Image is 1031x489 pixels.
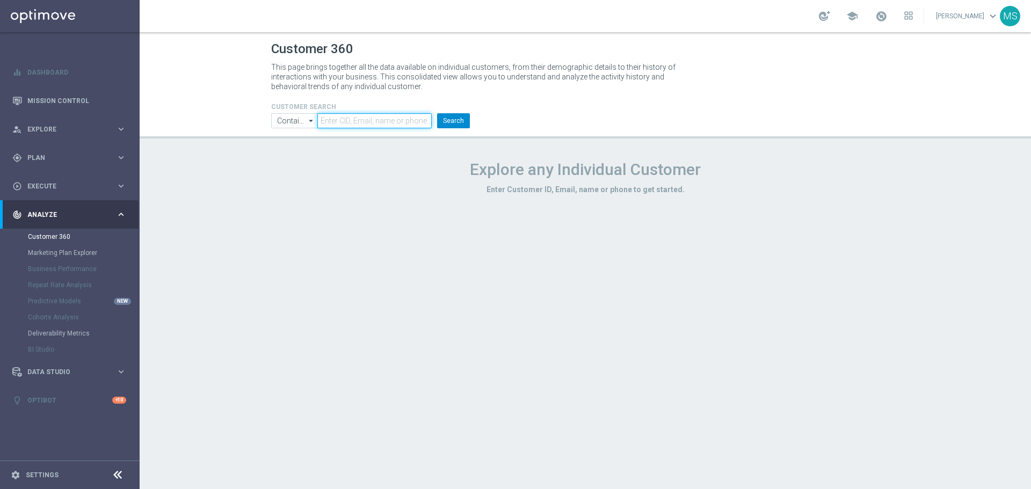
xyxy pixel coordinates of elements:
a: Marketing Plan Explorer [28,249,112,257]
button: person_search Explore keyboard_arrow_right [12,125,127,134]
div: Mission Control [12,86,126,115]
div: BI Studio [28,341,139,357]
span: school [846,10,858,22]
a: Customer 360 [28,232,112,241]
i: keyboard_arrow_right [116,152,126,163]
p: This page brings together all the data available on individual customers, from their demographic ... [271,62,685,91]
div: Marketing Plan Explorer [28,245,139,261]
h3: Enter Customer ID, Email, name or phone to get started. [271,185,899,194]
button: track_changes Analyze keyboard_arrow_right [12,210,127,219]
span: Analyze [27,211,116,218]
i: settings [11,470,20,480]
div: Dashboard [12,58,126,86]
h4: CUSTOMER SEARCH [271,103,470,111]
i: person_search [12,125,22,134]
div: +10 [112,397,126,404]
button: Data Studio keyboard_arrow_right [12,368,127,376]
span: Explore [27,126,116,133]
a: [PERSON_NAME]keyboard_arrow_down [935,8,1000,24]
div: Deliverability Metrics [28,325,139,341]
a: Settings [26,472,59,478]
i: gps_fixed [12,153,22,163]
div: Optibot [12,386,126,414]
i: keyboard_arrow_right [116,367,126,377]
div: Customer 360 [28,229,139,245]
a: Deliverability Metrics [28,329,112,338]
div: Repeat Rate Analysis [28,277,139,293]
a: Optibot [27,386,112,414]
a: Mission Control [27,86,126,115]
h1: Customer 360 [271,41,899,57]
button: Search [437,113,470,128]
input: Contains [271,113,317,128]
div: MS [1000,6,1020,26]
div: Plan [12,153,116,163]
span: Execute [27,183,116,189]
div: Cohorts Analysis [28,309,139,325]
i: keyboard_arrow_right [116,124,126,134]
div: NEW [114,298,131,305]
div: Execute [12,181,116,191]
div: Data Studio [12,367,116,377]
i: arrow_drop_down [306,114,317,128]
input: Enter CID, Email, name or phone [317,113,432,128]
button: play_circle_outline Execute keyboard_arrow_right [12,182,127,191]
span: Plan [27,155,116,161]
i: play_circle_outline [12,181,22,191]
i: keyboard_arrow_right [116,181,126,191]
button: lightbulb Optibot +10 [12,396,127,405]
div: Business Performance [28,261,139,277]
i: track_changes [12,210,22,220]
span: keyboard_arrow_down [987,10,999,22]
span: Data Studio [27,369,116,375]
i: lightbulb [12,396,22,405]
a: Dashboard [27,58,126,86]
button: Mission Control [12,97,127,105]
button: equalizer Dashboard [12,68,127,77]
i: keyboard_arrow_right [116,209,126,220]
div: Analyze [12,210,116,220]
i: equalizer [12,68,22,77]
h1: Explore any Individual Customer [271,160,899,179]
div: Explore [12,125,116,134]
div: Predictive Models [28,293,139,309]
button: gps_fixed Plan keyboard_arrow_right [12,154,127,162]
